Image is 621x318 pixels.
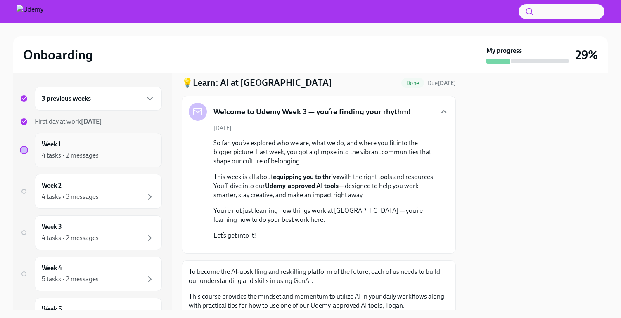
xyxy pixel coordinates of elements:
[265,182,339,190] strong: Udemy-approved AI tools
[189,267,449,285] p: To become the AI-upskilling and reskilling platform of the future, each of us needs to build our ...
[213,206,436,224] p: You’re not just learning how things work at [GEOGRAPHIC_DATA] — you’re learning how to do your be...
[42,181,62,190] h6: Week 2
[81,118,102,125] strong: [DATE]
[213,124,232,132] span: [DATE]
[20,257,162,291] a: Week 45 tasks • 2 messages
[427,79,456,87] span: September 6th, 2025 09:00
[182,77,332,89] h4: 💡Learn: AI at [GEOGRAPHIC_DATA]
[42,151,99,160] div: 4 tasks • 2 messages
[273,173,339,181] strong: equipping you to thrive
[213,231,436,240] p: Let’s get into it!
[576,47,598,62] h3: 29%
[486,46,522,55] strong: My progress
[401,80,424,86] span: Done
[427,80,456,87] span: Due
[42,192,99,201] div: 4 tasks • 3 messages
[42,275,99,284] div: 5 tasks • 2 messages
[213,106,411,117] h5: Welcome to Udemy Week 3 — you’re finding your rhythm!
[20,117,162,126] a: First day at work[DATE]
[20,133,162,167] a: Week 14 tasks • 2 messages
[20,174,162,209] a: Week 24 tasks • 3 messages
[42,222,62,231] h6: Week 3
[438,80,456,87] strong: [DATE]
[42,305,62,314] h6: Week 5
[35,87,162,111] div: 3 previous weeks
[20,215,162,250] a: Week 34 tasks • 2 messages
[42,140,61,149] h6: Week 1
[42,94,91,103] h6: 3 previous weeks
[23,47,93,63] h2: Onboarding
[189,292,449,310] p: This course provides the mindset and momentum to utilize AI in your daily workflows along with pr...
[213,172,436,200] p: This week is all about with the right tools and resources. You’ll dive into our — designed to hel...
[35,118,102,125] span: First day at work
[42,233,99,243] div: 4 tasks • 2 messages
[213,139,436,166] p: So far, you’ve explored who we are, what we do, and where you fit into the bigger picture. Last w...
[42,264,62,273] h6: Week 4
[17,5,43,18] img: Udemy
